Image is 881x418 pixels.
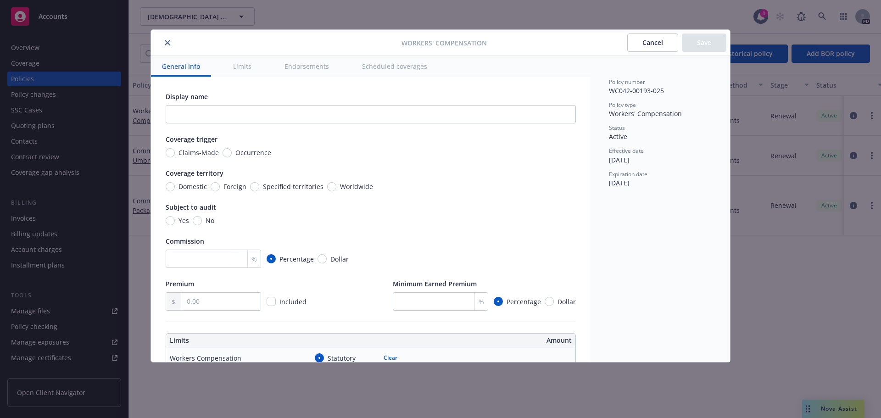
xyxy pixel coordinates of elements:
input: Percentage [494,297,503,306]
span: Foreign [223,182,246,191]
button: close [162,37,173,48]
span: Commission [166,237,204,245]
span: Percentage [507,297,541,307]
input: Percentage [267,254,276,263]
span: Workers' Compensation [609,109,682,118]
th: Limits [166,334,330,347]
span: Percentage [279,254,314,264]
span: Effective date [609,147,644,155]
input: Yes [166,216,175,225]
button: Cancel [627,33,678,52]
input: Occurrence [223,148,232,157]
span: Minimum Earned Premium [393,279,477,288]
span: Statutory [328,353,356,363]
span: Coverage territory [166,169,223,178]
th: Amount [375,334,575,347]
span: % [251,254,257,264]
span: Premium [166,279,194,288]
span: Dollar [558,297,576,307]
button: General info [151,56,211,77]
span: Coverage trigger [166,135,217,144]
span: % [479,297,484,307]
span: [DATE] [609,156,630,164]
span: Claims-Made [178,148,219,157]
span: Worldwide [340,182,373,191]
span: Expiration date [609,170,647,178]
span: Yes [178,216,189,225]
input: Dollar [545,297,554,306]
input: Worldwide [327,182,336,191]
span: Policy type [609,101,636,109]
div: Workers Compensation [170,353,241,363]
span: Policy number [609,78,645,86]
span: Dollar [330,254,349,264]
input: Claims-Made [166,148,175,157]
span: WC042-00193-025 [609,86,664,95]
input: Dollar [318,254,327,263]
span: Status [609,124,625,132]
span: Domestic [178,182,207,191]
span: [DATE] [609,178,630,187]
input: Foreign [211,182,220,191]
button: Limits [222,56,262,77]
span: Occurrence [235,148,271,157]
span: Workers' Compensation [401,38,487,48]
input: 0.00 [181,293,261,310]
button: Scheduled coverages [351,56,438,77]
span: Specified territories [263,182,323,191]
input: No [193,216,202,225]
input: Statutory [315,353,324,362]
input: Specified territories [250,182,259,191]
span: Subject to audit [166,203,216,212]
button: Endorsements [273,56,340,77]
span: Included [279,297,307,306]
input: Domestic [166,182,175,191]
span: Active [609,132,627,141]
button: Clear [378,351,403,364]
span: Display name [166,92,208,101]
span: No [206,216,214,225]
